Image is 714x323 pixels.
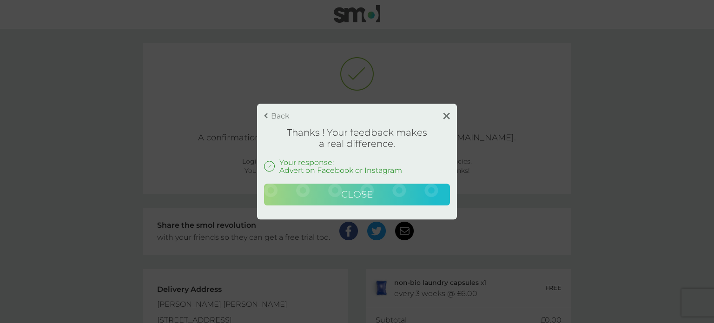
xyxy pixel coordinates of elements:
h1: Thanks ! Your feedback makes a real difference. [264,127,450,149]
img: close [443,112,450,119]
p: Your response: [279,158,402,166]
img: back [264,113,268,119]
span: Close [341,189,373,200]
p: Back [271,112,290,120]
button: Close [264,184,450,206]
p: Advert on Facebook or Instagram [279,166,402,174]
